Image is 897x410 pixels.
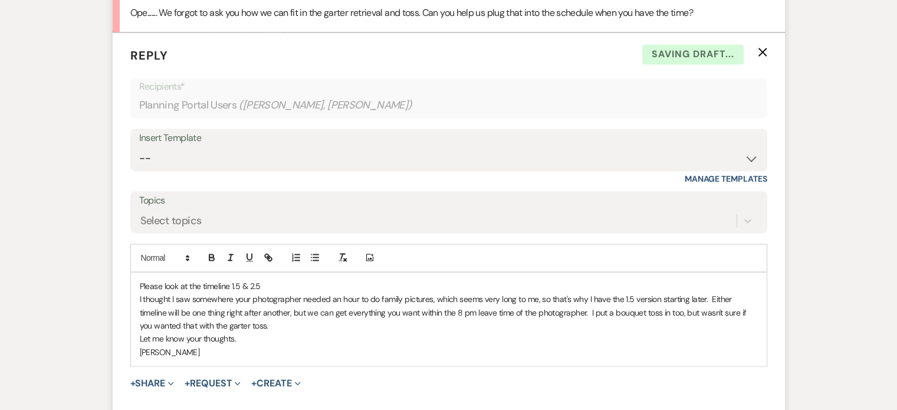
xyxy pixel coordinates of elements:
[140,280,758,293] p: Please look at the timeline 1.5 & 2.5
[251,378,300,388] button: Create
[130,5,767,21] p: Ope....... We forgot to ask you how we can fit in the garter retrieval and toss. Can you help us ...
[140,293,758,332] p: I thought I saw somewhere your photographer needed an hour to do family pictures, which seems ver...
[251,378,257,388] span: +
[642,44,744,64] span: Saving draft...
[140,346,758,359] p: [PERSON_NAME]
[185,378,241,388] button: Request
[239,97,412,113] span: ( [PERSON_NAME], [PERSON_NAME] )
[139,79,758,94] p: Recipients*
[185,378,190,388] span: +
[139,94,758,117] div: Planning Portal Users
[140,212,202,228] div: Select topics
[130,378,136,388] span: +
[130,378,175,388] button: Share
[685,173,767,184] a: Manage Templates
[139,130,758,147] div: Insert Template
[130,48,168,63] span: Reply
[140,332,758,345] p: Let me know your thoughts.
[139,192,758,209] label: Topics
